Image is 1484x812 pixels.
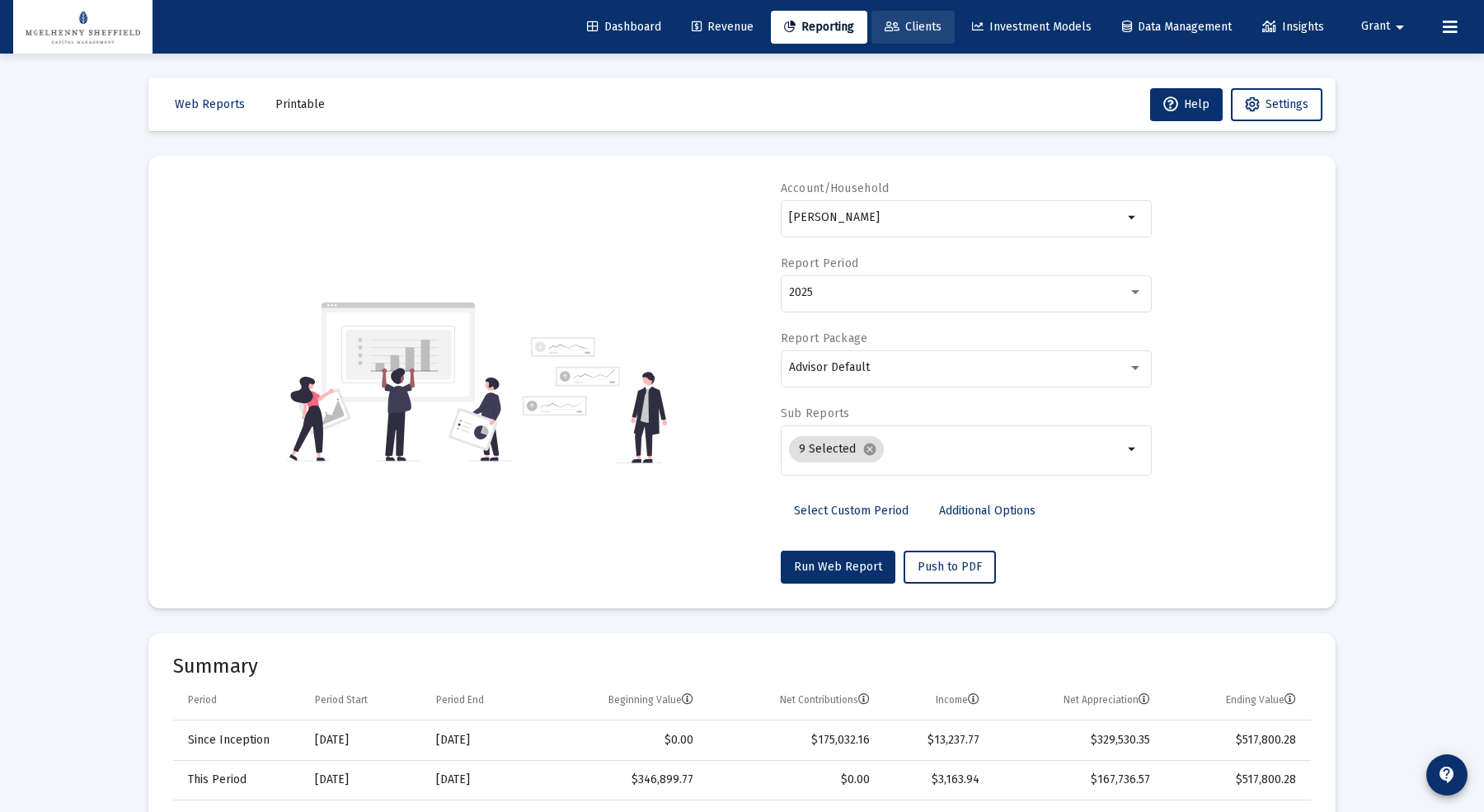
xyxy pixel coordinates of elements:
[1437,765,1457,785] mat-icon: contact_support
[1231,88,1322,121] button: Settings
[1162,681,1311,720] td: Column Ending Value
[679,11,767,44] a: Revenue
[781,406,850,420] label: Sub Reports
[315,693,368,706] div: Period Start
[539,760,704,800] td: $346,899.77
[587,20,661,34] span: Dashboard
[315,732,413,749] div: [DATE]
[692,20,754,34] span: Revenue
[262,88,338,121] button: Printable
[1162,760,1311,800] td: $517,800.28
[1122,20,1232,34] span: Data Management
[936,693,979,706] div: Income
[275,97,325,111] span: Printable
[436,772,528,788] div: [DATE]
[885,20,942,34] span: Clients
[1361,20,1390,34] span: Grant
[173,760,303,800] td: This Period
[523,337,667,463] img: reporting-alt
[904,551,996,584] button: Push to PDF
[789,433,1123,466] mat-chip-list: Selection
[425,681,539,720] td: Column Period End
[1266,97,1308,111] span: Settings
[881,681,991,720] td: Column Income
[539,681,704,720] td: Column Beginning Value
[1390,11,1410,44] mat-icon: arrow_drop_down
[789,360,870,374] span: Advisor Default
[1262,20,1324,34] span: Insights
[162,88,258,121] button: Web Reports
[173,658,1311,674] mat-card-title: Summary
[286,300,513,463] img: reporting
[436,732,528,749] div: [DATE]
[972,20,1092,34] span: Investment Models
[303,681,425,720] td: Column Period Start
[436,693,484,706] div: Period End
[781,256,859,270] label: Report Period
[1150,88,1223,121] button: Help
[1341,10,1430,43] button: Grant
[574,11,674,44] a: Dashboard
[781,551,895,584] button: Run Web Report
[991,681,1162,720] td: Column Net Appreciation
[959,11,1105,44] a: Investment Models
[1226,693,1296,706] div: Ending Value
[1064,693,1150,706] div: Net Appreciation
[705,681,881,720] td: Column Net Contributions
[1109,11,1245,44] a: Data Management
[862,442,877,457] mat-icon: cancel
[1123,439,1143,459] mat-icon: arrow_drop_down
[784,20,854,34] span: Reporting
[173,720,303,760] td: Since Inception
[991,760,1162,800] td: $167,736.57
[780,693,870,706] div: Net Contributions
[789,436,884,462] mat-chip: 9 Selected
[1163,97,1209,111] span: Help
[871,11,955,44] a: Clients
[881,760,991,800] td: $3,163.94
[705,760,881,800] td: $0.00
[173,681,303,720] td: Column Period
[918,560,982,574] span: Push to PDF
[939,504,1036,518] span: Additional Options
[1123,208,1143,228] mat-icon: arrow_drop_down
[881,720,991,760] td: $13,237.77
[789,211,1123,224] input: Search or select an account or household
[608,693,693,706] div: Beginning Value
[315,772,413,788] div: [DATE]
[771,11,867,44] a: Reporting
[781,331,868,345] label: Report Package
[175,97,245,111] span: Web Reports
[539,720,704,760] td: $0.00
[794,504,909,518] span: Select Custom Period
[794,560,882,574] span: Run Web Report
[188,693,217,706] div: Period
[789,285,813,299] span: 2025
[1162,720,1311,760] td: $517,800.28
[1249,11,1337,44] a: Insights
[26,11,140,44] img: Dashboard
[991,720,1162,760] td: $329,530.35
[173,681,1311,800] div: Data grid
[705,720,881,760] td: $175,032.16
[781,181,890,195] label: Account/Household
